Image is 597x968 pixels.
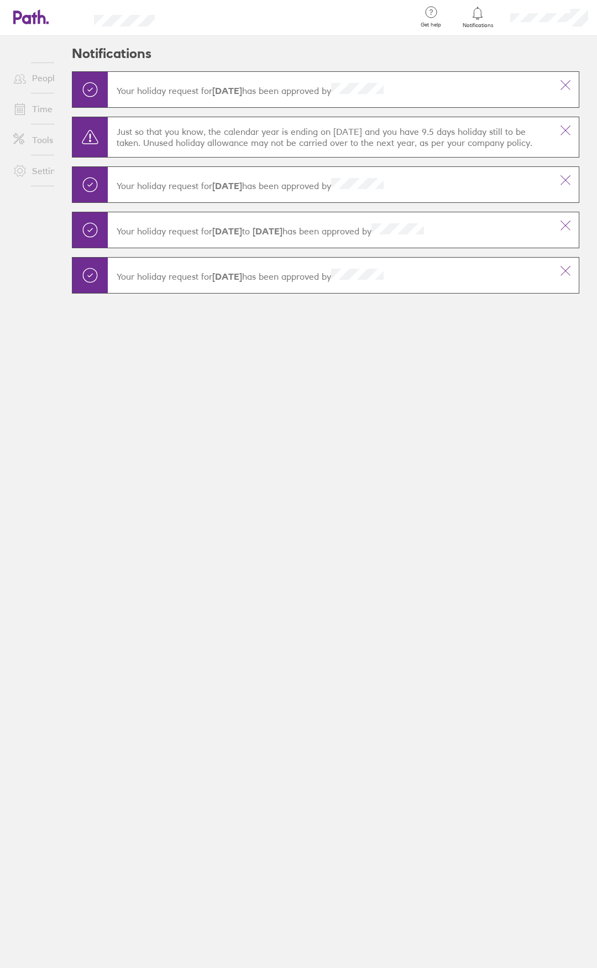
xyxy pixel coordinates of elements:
[250,226,282,237] strong: [DATE]
[72,36,151,71] h2: Notifications
[4,67,93,89] a: People
[117,178,543,191] p: Your holiday request for has been approved by
[460,22,496,29] span: Notifications
[117,126,543,148] p: Just so that you know, the calendar year is ending on [DATE] and you have 9.5 days holiday still ...
[4,160,93,182] a: Settings
[117,223,543,237] p: Your holiday request for has been approved by
[460,6,496,29] a: Notifications
[117,269,543,282] p: Your holiday request for has been approved by
[413,22,449,28] span: Get help
[212,85,242,96] strong: [DATE]
[212,180,242,191] strong: [DATE]
[212,271,242,282] strong: [DATE]
[4,98,93,120] a: Time off
[212,226,282,237] span: to
[212,226,242,237] strong: [DATE]
[117,83,543,96] p: Your holiday request for has been approved by
[4,129,93,151] a: Tools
